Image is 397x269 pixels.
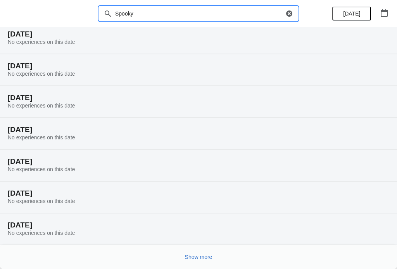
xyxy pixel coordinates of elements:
[8,158,389,165] h2: [DATE]
[8,94,389,102] h2: [DATE]
[285,10,293,17] button: Clear
[8,71,75,77] span: No experiences on this date
[8,230,75,236] span: No experiences on this date
[8,221,389,229] h2: [DATE]
[8,62,389,70] h2: [DATE]
[332,7,371,21] button: [DATE]
[8,134,75,141] span: No experiences on this date
[182,250,216,264] button: Show more
[185,254,212,260] span: Show more
[8,198,75,204] span: No experiences on this date
[343,10,360,17] span: [DATE]
[115,7,284,21] input: Search
[8,126,389,134] h2: [DATE]
[8,166,75,172] span: No experiences on this date
[8,39,75,45] span: No experiences on this date
[8,189,389,197] h2: [DATE]
[8,30,389,38] h2: [DATE]
[8,102,75,109] span: No experiences on this date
